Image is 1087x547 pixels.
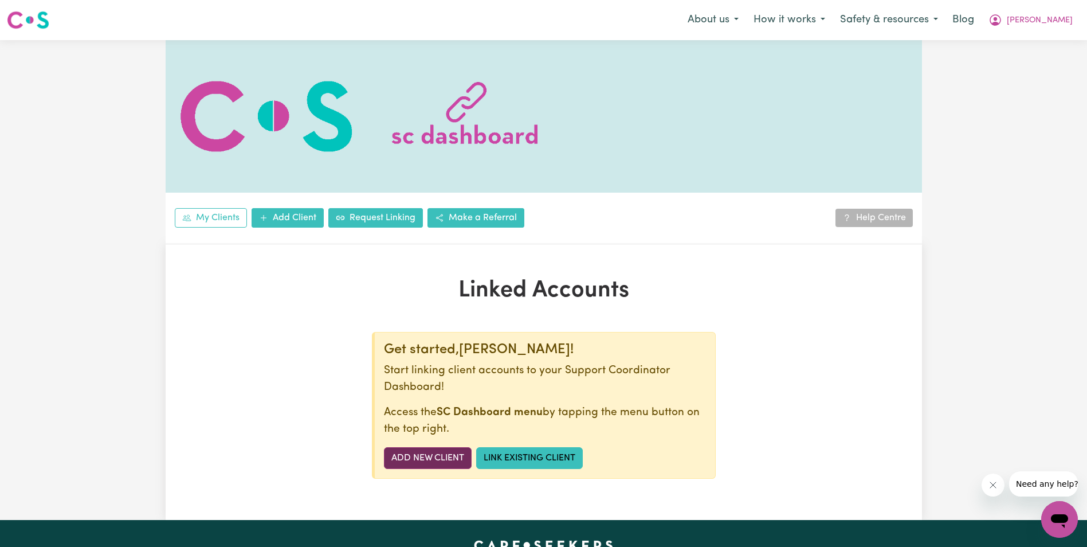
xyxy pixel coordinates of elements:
span: Need any help? [7,8,69,17]
a: Careseekers logo [7,7,49,33]
h1: Linked Accounts [299,277,789,304]
iframe: Close message [982,474,1004,497]
a: My Clients [175,208,247,228]
a: Link Existing Client [476,447,583,469]
button: Safety & resources [833,8,945,32]
iframe: Message from company [1009,471,1078,497]
a: Blog [945,7,981,33]
span: [PERSON_NAME] [1007,14,1073,27]
a: Add New Client [384,447,472,469]
img: Careseekers logo [7,10,49,30]
a: Make a Referral [427,208,524,228]
iframe: Button to launch messaging window [1041,501,1078,538]
a: Request Linking [328,208,423,228]
a: Help Centre [835,209,913,227]
button: About us [680,8,746,32]
b: SC Dashboard menu [437,407,543,418]
button: My Account [981,8,1080,32]
button: How it works [746,8,833,32]
a: Add Client [252,208,324,228]
p: Start linking client accounts to your Support Coordinator Dashboard! [384,363,706,396]
div: Get started, [PERSON_NAME] ! [384,342,706,358]
p: Access the by tapping the menu button on the top right. [384,405,706,438]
